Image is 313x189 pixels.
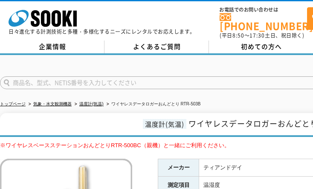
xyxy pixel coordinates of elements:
span: 初めての方へ [241,42,282,51]
span: (平日 ～ 土日、祝日除く) [220,32,304,39]
th: メーカー [158,159,199,177]
a: よくあるご質問 [104,41,209,53]
span: 温度計(気温) [143,119,186,129]
a: 気象・水文観測機器 [33,102,72,106]
a: [PHONE_NUMBER] [220,13,307,31]
span: 8:50 [232,32,244,39]
li: ワイヤレスデータロガーおんどとり RTR-503B [105,100,201,109]
a: 温度計(気温) [79,102,104,106]
p: 日々進化する計測技術と多種・多様化するニーズにレンタルでお応えします。 [9,29,195,34]
span: 17:30 [249,32,265,39]
span: お電話でのお問い合わせは [220,7,307,12]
